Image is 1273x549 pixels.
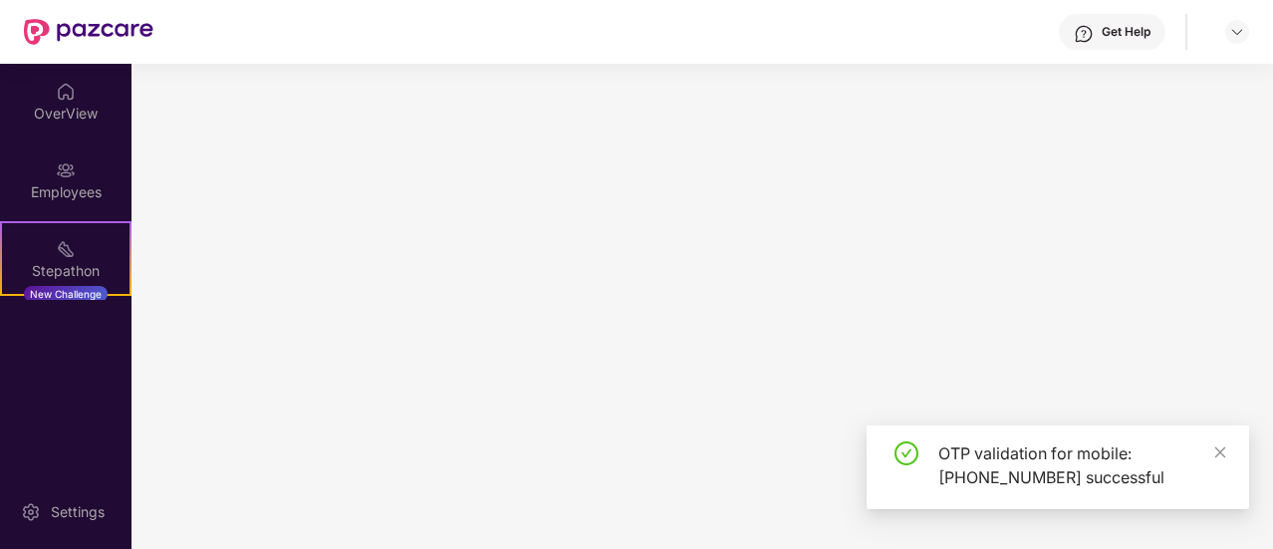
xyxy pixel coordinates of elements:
[1229,24,1245,40] img: svg+xml;base64,PHN2ZyBpZD0iRHJvcGRvd24tMzJ4MzIiIHhtbG5zPSJodHRwOi8vd3d3LnczLm9yZy8yMDAwL3N2ZyIgd2...
[1102,24,1150,40] div: Get Help
[56,82,76,102] img: svg+xml;base64,PHN2ZyBpZD0iSG9tZSIgeG1sbnM9Imh0dHA6Ly93d3cudzMub3JnLzIwMDAvc3ZnIiB3aWR0aD0iMjAiIG...
[45,502,111,522] div: Settings
[894,441,918,465] span: check-circle
[938,441,1225,489] div: OTP validation for mobile: [PHONE_NUMBER] successful
[56,239,76,259] img: svg+xml;base64,PHN2ZyB4bWxucz0iaHR0cDovL3d3dy53My5vcmcvMjAwMC9zdmciIHdpZHRoPSIyMSIgaGVpZ2h0PSIyMC...
[24,19,153,45] img: New Pazcare Logo
[1074,24,1094,44] img: svg+xml;base64,PHN2ZyBpZD0iSGVscC0zMngzMiIgeG1sbnM9Imh0dHA6Ly93d3cudzMub3JnLzIwMDAvc3ZnIiB3aWR0aD...
[2,261,129,281] div: Stepathon
[56,160,76,180] img: svg+xml;base64,PHN2ZyBpZD0iRW1wbG95ZWVzIiB4bWxucz0iaHR0cDovL3d3dy53My5vcmcvMjAwMC9zdmciIHdpZHRoPS...
[24,286,108,302] div: New Challenge
[1213,445,1227,459] span: close
[21,502,41,522] img: svg+xml;base64,PHN2ZyBpZD0iU2V0dGluZy0yMHgyMCIgeG1sbnM9Imh0dHA6Ly93d3cudzMub3JnLzIwMDAvc3ZnIiB3aW...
